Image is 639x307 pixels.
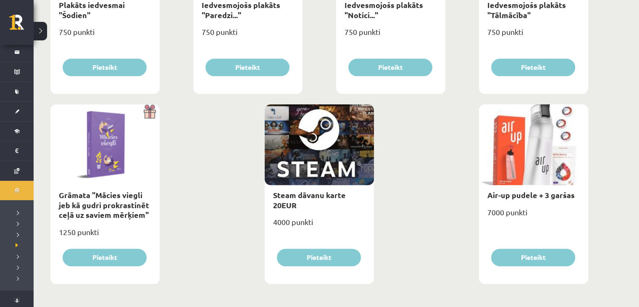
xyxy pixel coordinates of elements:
div: 4000 punkti [265,215,374,236]
button: Pieteikt [491,249,575,266]
button: Pieteikt [348,58,432,76]
button: Pieteikt [205,58,289,76]
div: 750 punkti [50,25,160,46]
img: Dāvana ar pārsteigumu [141,104,160,119]
div: 7000 punkti [479,205,588,226]
div: 1250 punkti [50,225,160,246]
div: 750 punkti [193,25,302,46]
a: Grāmata "Mācies viegli jeb kā gudri prokrastinēt ceļā uz saviem mērķiem" [59,190,149,220]
div: 750 punkti [479,25,588,46]
a: Steam dāvanu karte 20EUR [273,190,346,209]
button: Pieteikt [277,249,361,266]
button: Pieteikt [63,249,147,266]
button: Pieteikt [63,58,147,76]
div: 750 punkti [336,25,445,46]
a: Rīgas 1. Tālmācības vidusskola [9,15,34,36]
button: Pieteikt [491,58,575,76]
a: Air-up pudele + 3 garšas [487,190,575,200]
